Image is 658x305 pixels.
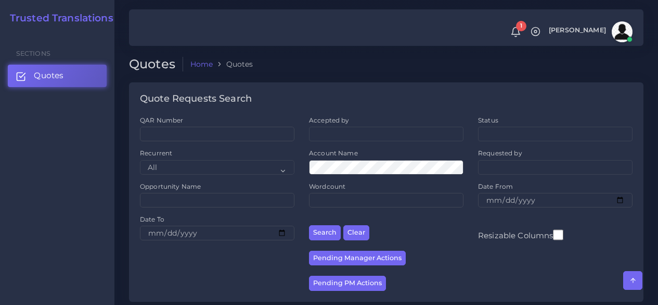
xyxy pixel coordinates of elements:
a: Trusted Translations [3,13,113,25]
button: Pending PM Actions [309,276,386,291]
label: Date To [140,215,164,224]
button: Pending Manager Actions [309,251,406,266]
label: Accepted by [309,116,350,125]
span: 1 [516,21,526,31]
h2: Quotes [129,57,183,72]
label: Account Name [309,149,358,157]
label: Status [478,116,498,125]
label: Opportunity Name [140,182,201,191]
span: Quotes [34,70,63,81]
li: Quotes [213,59,253,69]
label: Wordcount [309,182,345,191]
label: Date From [478,182,513,191]
button: Search [309,225,341,240]
h4: Quote Requests Search [140,93,252,105]
label: Requested by [478,149,522,157]
button: Clear [343,225,369,240]
img: avatar [612,21,633,42]
a: Quotes [8,65,107,87]
a: [PERSON_NAME]avatar [544,21,636,42]
label: Resizable Columns [478,228,563,241]
a: Home [190,59,213,69]
span: [PERSON_NAME] [549,27,606,34]
a: 1 [507,27,525,38]
label: Recurrent [140,149,172,157]
input: Resizable Columns [553,228,563,241]
span: Sections [16,50,50,57]
label: QAR Number [140,116,183,125]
